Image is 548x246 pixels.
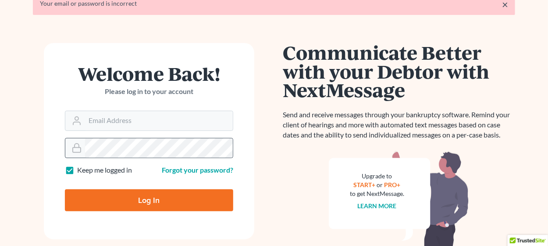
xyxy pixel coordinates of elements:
label: Keep me logged in [77,165,132,175]
h1: Communicate Better with your Debtor with NextMessage [283,43,515,99]
div: to get NextMessage. [350,189,404,198]
p: Send and receive messages through your bankruptcy software. Remind your client of hearings and mo... [283,110,515,140]
a: PRO+ [384,181,401,188]
input: Log In [65,189,233,211]
a: Learn more [358,202,397,210]
h1: Welcome Back! [65,64,233,83]
a: Forgot your password? [162,166,233,174]
input: Email Address [85,111,233,130]
p: Please log in to your account [65,87,233,97]
a: START+ [354,181,376,188]
span: or [377,181,383,188]
div: Upgrade to [350,172,404,181]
